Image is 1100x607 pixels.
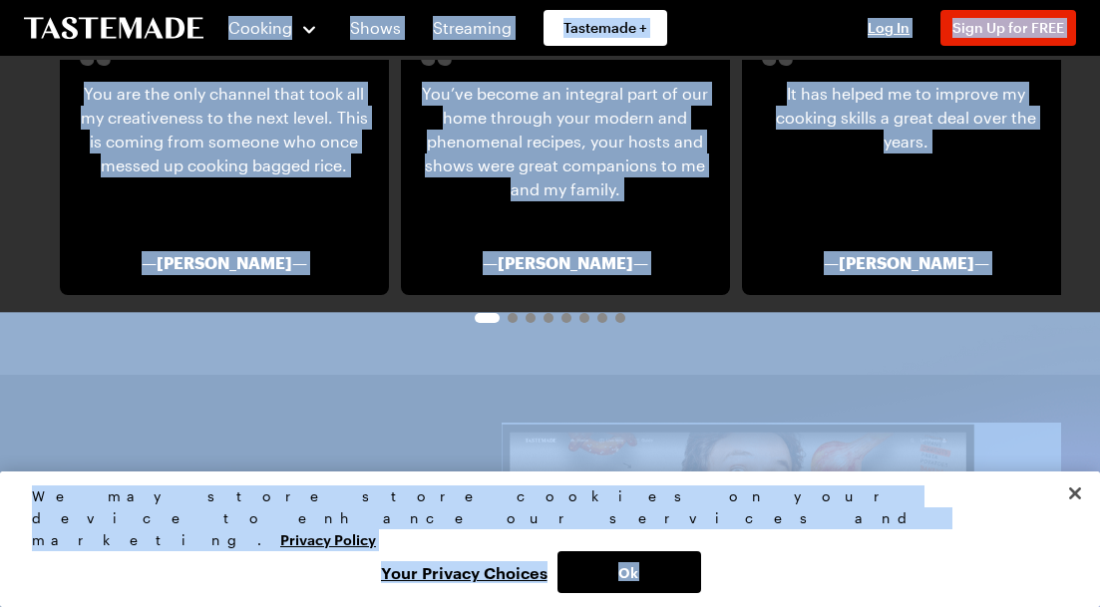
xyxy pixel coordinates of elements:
p: You’ve become an integral part of our home through your modern and phenomenal recipes, your hosts... [421,82,710,201]
span: Tastemade + [563,18,647,38]
button: Log In [849,18,928,38]
span: Log In [868,19,910,36]
a: To Tastemade Home Page [24,17,203,40]
p: — [PERSON_NAME] — [762,251,1051,275]
div: 1 / 9 [60,26,389,343]
span: Go to slide 2 [508,313,518,323]
p: It has helped me to improve my cooking skills a great deal over the years. [762,82,1051,153]
button: Ok [557,551,701,593]
span: Go to slide 8 [615,313,625,323]
button: Sign Up for FREE [940,10,1076,46]
span: Sign Up for FREE [952,19,1064,36]
span: Go to slide 5 [561,313,571,323]
div: Privacy [32,485,1051,593]
p: You are the only channel that took all my creativeness to the next level. This is coming from som... [80,82,369,177]
button: Your Privacy Choices [371,551,557,593]
button: Cooking [227,4,318,52]
div: We may store store cookies on your device to enhance our services and marketing. [32,485,1051,551]
div: 3 / 9 [742,26,1071,343]
span: Go to slide 6 [579,313,589,323]
p: — [PERSON_NAME] — [421,251,710,275]
span: Go to slide 1 [475,313,500,323]
span: Go to slide 7 [597,313,607,323]
a: More information about your privacy, opens in a new tab [280,529,376,548]
button: Close [1053,471,1097,515]
div: 2 / 9 [401,26,730,343]
p: — [PERSON_NAME] — [80,251,369,275]
span: Go to slide 4 [544,313,553,323]
span: Cooking [228,18,292,37]
a: Tastemade + [544,10,667,46]
span: Go to slide 3 [526,313,536,323]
